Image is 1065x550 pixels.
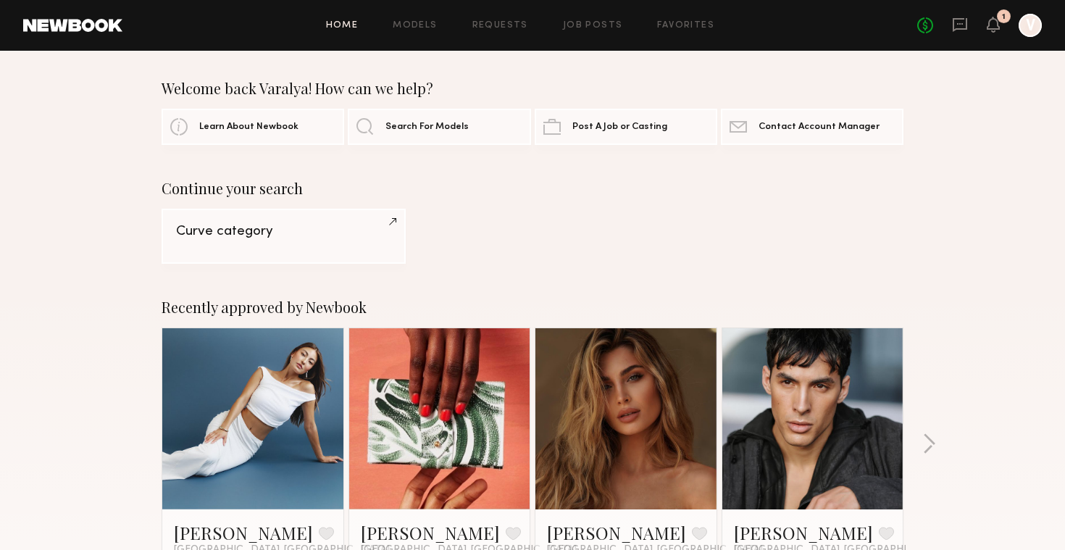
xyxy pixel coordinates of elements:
a: Home [326,21,359,30]
a: Models [393,21,437,30]
a: Requests [472,21,528,30]
a: Curve category [162,209,406,264]
a: V [1019,14,1042,37]
div: Welcome back Varalya! How can we help? [162,80,903,97]
a: Learn About Newbook [162,109,344,145]
a: Job Posts [563,21,623,30]
div: Recently approved by Newbook [162,299,903,316]
a: Contact Account Manager [721,109,903,145]
span: Post A Job or Casting [572,122,667,132]
span: Search For Models [385,122,469,132]
a: [PERSON_NAME] [547,521,686,544]
a: Favorites [657,21,714,30]
a: [PERSON_NAME] [174,521,313,544]
a: Post A Job or Casting [535,109,717,145]
div: Continue your search [162,180,903,197]
a: [PERSON_NAME] [734,521,873,544]
span: Learn About Newbook [199,122,298,132]
span: Contact Account Manager [759,122,880,132]
div: 1 [1002,13,1006,21]
div: Curve category [176,225,391,238]
a: Search For Models [348,109,530,145]
a: [PERSON_NAME] [361,521,500,544]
